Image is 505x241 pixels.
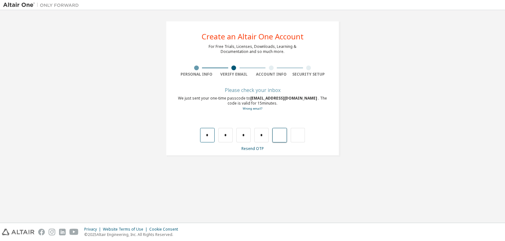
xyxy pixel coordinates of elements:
[59,229,66,235] img: linkedin.svg
[178,72,215,77] div: Personal Info
[202,33,304,40] div: Create an Altair One Account
[69,229,79,235] img: youtube.svg
[2,229,34,235] img: altair_logo.svg
[3,2,82,8] img: Altair One
[103,227,149,232] div: Website Terms of Use
[178,88,327,92] div: Please check your inbox
[149,227,182,232] div: Cookie Consent
[209,44,296,54] div: For Free Trials, Licenses, Downloads, Learning & Documentation and so much more.
[49,229,55,235] img: instagram.svg
[178,96,327,111] div: We just sent your one-time passcode to . The code is valid for 15 minutes.
[241,146,264,151] a: Resend OTP
[215,72,253,77] div: Verify Email
[252,72,290,77] div: Account Info
[84,227,103,232] div: Privacy
[243,106,262,111] a: Go back to the registration form
[250,95,318,101] span: [EMAIL_ADDRESS][DOMAIN_NAME]
[38,229,45,235] img: facebook.svg
[290,72,328,77] div: Security Setup
[84,232,182,237] p: © 2025 Altair Engineering, Inc. All Rights Reserved.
